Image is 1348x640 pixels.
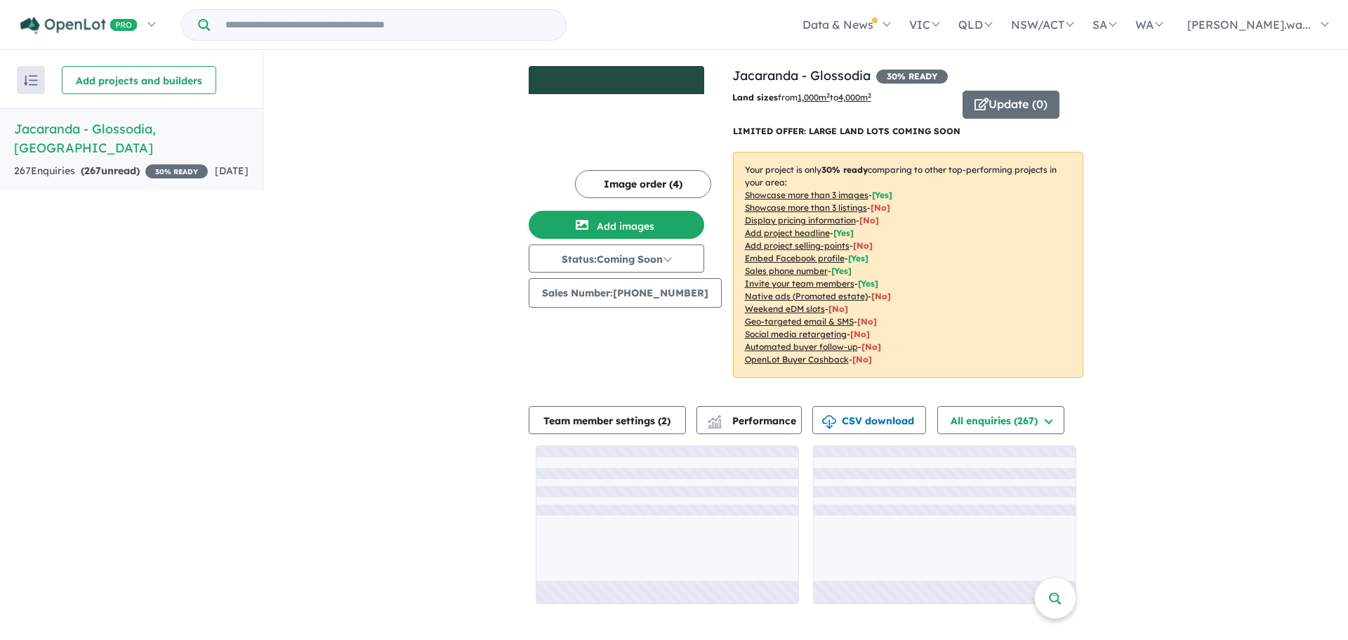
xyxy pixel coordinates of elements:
u: OpenLot Buyer Cashback [745,354,849,365]
span: Performance [710,414,796,427]
button: Performance [696,406,802,434]
input: Try estate name, suburb, builder or developer [213,10,563,40]
span: [No] [828,303,848,314]
u: Geo-targeted email & SMS [745,316,854,327]
button: Image order (4) [575,170,711,198]
button: CSV download [812,406,926,434]
img: line-chart.svg [708,415,720,423]
img: Openlot PRO Logo White [20,17,138,34]
sup: 2 [868,91,871,99]
u: Native ads (Promoted estate) [745,291,868,301]
span: 30 % READY [876,70,948,84]
span: [ Yes ] [831,266,852,276]
span: [No] [861,341,881,352]
span: to [830,92,871,103]
span: 2 [661,414,667,427]
a: Jacaranda - Glossodia [732,67,871,84]
u: Showcase more than 3 images [745,190,868,200]
span: [ Yes ] [848,253,868,263]
button: All enquiries (267) [937,406,1064,434]
span: [ Yes ] [872,190,892,200]
span: [PERSON_NAME].wa... [1187,18,1311,32]
u: Add project selling-points [745,240,850,251]
img: bar-chart.svg [708,419,722,429]
p: LIMITED OFFER: LARGE LAND LOTS COMING SOON [733,124,1083,138]
u: Showcase more than 3 listings [745,202,867,213]
span: [No] [852,354,872,365]
span: [DATE] [215,164,249,177]
u: Automated buyer follow-up [745,341,858,352]
span: [ Yes ] [833,228,854,238]
u: 4,000 m [838,92,871,103]
button: Update (0) [963,91,1059,119]
img: download icon [822,415,836,429]
u: Embed Facebook profile [745,253,845,263]
sup: 2 [826,91,830,99]
u: Sales phone number [745,266,828,276]
span: [No] [850,329,870,339]
button: Team member settings (2) [529,406,686,434]
b: Land sizes [732,92,778,103]
u: Social media retargeting [745,329,847,339]
h5: Jacaranda - Glossodia , [GEOGRAPHIC_DATA] [14,119,249,157]
u: Weekend eDM slots [745,303,825,314]
p: Your project is only comparing to other top-performing projects in your area: - - - - - - - - - -... [733,152,1083,378]
span: [ Yes ] [858,278,878,289]
span: [ No ] [871,202,890,213]
button: Status:Coming Soon [529,244,704,273]
button: Add images [529,211,704,239]
strong: ( unread) [81,164,140,177]
u: Display pricing information [745,215,856,226]
b: 30 % ready [821,164,868,175]
div: 267 Enquir ies [14,163,208,180]
u: Invite your team members [745,278,854,289]
button: Sales Number:[PHONE_NUMBER] [529,278,722,308]
img: sort.svg [24,75,38,86]
span: 267 [84,164,101,177]
span: [ No ] [859,215,879,226]
button: Add projects and builders [62,66,216,94]
span: 30 % READY [145,164,208,178]
u: 1,000 m [798,92,830,103]
span: [No] [871,291,891,301]
span: [No] [857,316,877,327]
span: [ No ] [853,240,873,251]
p: from [732,91,952,105]
u: Add project headline [745,228,830,238]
